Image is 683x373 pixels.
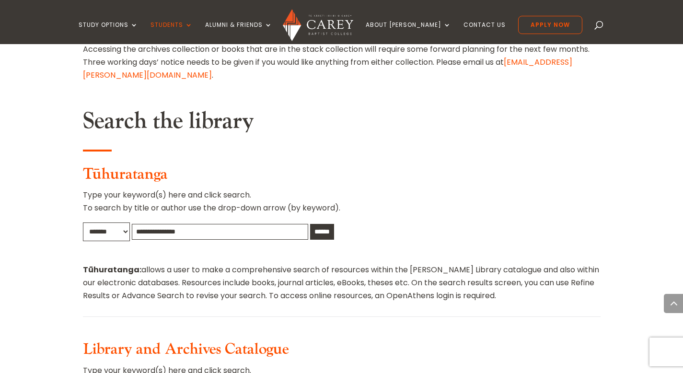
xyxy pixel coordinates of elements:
[83,43,601,82] p: Accessing the archives collection or books that are in the stack collection will require some for...
[463,22,506,44] a: Contact Us
[150,22,193,44] a: Students
[83,107,601,140] h2: Search the library
[83,340,601,363] h3: Library and Archives Catalogue
[366,22,451,44] a: About [PERSON_NAME]
[83,188,601,222] p: Type your keyword(s) here and click search. To search by title or author use the drop-down arrow ...
[83,263,601,303] p: allows a user to make a comprehensive search of resources within the [PERSON_NAME] Library catalo...
[205,22,272,44] a: Alumni & Friends
[79,22,138,44] a: Study Options
[83,264,141,275] strong: Tūhuratanga:
[283,9,353,41] img: Carey Baptist College
[518,16,582,34] a: Apply Now
[83,165,601,188] h3: Tūhuratanga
